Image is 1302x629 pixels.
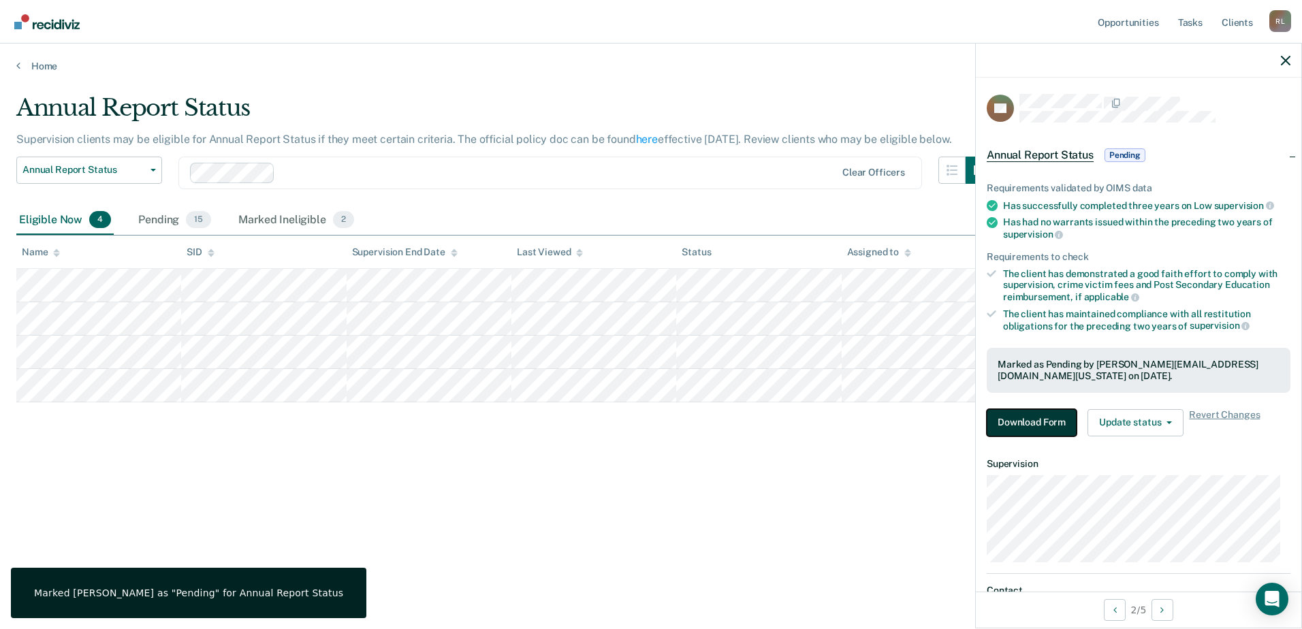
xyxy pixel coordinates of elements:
[236,206,357,236] div: Marked Ineligible
[847,246,911,258] div: Assigned to
[987,409,1082,436] a: Navigate to form link
[1214,200,1274,211] span: supervision
[186,211,211,229] span: 15
[987,251,1290,263] div: Requirements to check
[1087,409,1184,436] button: Update status
[1189,409,1260,436] span: Revert Changes
[987,585,1290,596] dt: Contact
[89,211,111,229] span: 4
[987,458,1290,470] dt: Supervision
[136,206,214,236] div: Pending
[682,246,711,258] div: Status
[998,359,1280,382] div: Marked as Pending by [PERSON_NAME][EMAIL_ADDRESS][DOMAIN_NAME][US_STATE] on [DATE].
[16,206,114,236] div: Eligible Now
[1269,10,1291,32] button: Profile dropdown button
[1269,10,1291,32] div: R L
[842,167,905,178] div: Clear officers
[16,133,951,146] p: Supervision clients may be eligible for Annual Report Status if they meet certain criteria. The o...
[1105,148,1145,162] span: Pending
[1003,229,1063,240] span: supervision
[987,182,1290,194] div: Requirements validated by OIMS data
[1190,320,1250,331] span: supervision
[352,246,458,258] div: Supervision End Date
[34,587,343,599] div: Marked [PERSON_NAME] as "Pending" for Annual Report Status
[517,246,583,258] div: Last Viewed
[1003,199,1290,212] div: Has successfully completed three years on Low
[1003,216,1290,240] div: Has had no warrants issued within the preceding two years of
[14,14,80,29] img: Recidiviz
[16,60,1286,72] a: Home
[1152,599,1173,621] button: Next Opportunity
[1003,268,1290,303] div: The client has demonstrated a good faith effort to comply with supervision, crime victim fees and...
[976,592,1301,628] div: 2 / 5
[1256,583,1288,615] div: Open Intercom Messenger
[333,211,354,229] span: 2
[22,164,145,176] span: Annual Report Status
[1003,308,1290,332] div: The client has maintained compliance with all restitution obligations for the preceding two years of
[22,246,60,258] div: Name
[987,409,1077,436] button: Download Form
[976,133,1301,177] div: Annual Report StatusPending
[636,133,658,146] a: here
[187,246,215,258] div: SID
[1104,599,1126,621] button: Previous Opportunity
[987,148,1094,162] span: Annual Report Status
[1084,291,1139,302] span: applicable
[16,94,993,133] div: Annual Report Status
